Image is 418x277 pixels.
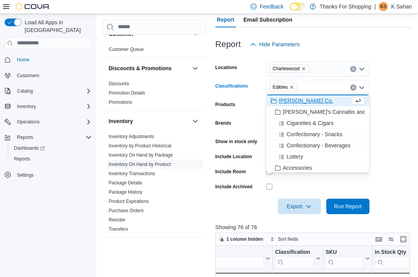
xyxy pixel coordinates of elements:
[14,71,92,80] span: Customers
[14,55,32,64] a: Home
[11,154,33,164] a: Reports
[17,88,33,94] span: Catalog
[266,162,369,174] button: Accessories
[215,138,257,145] label: Show in stock only
[109,199,149,204] a: Product Expirations
[301,66,306,71] button: Remove Charleswood from selection in this group
[102,45,206,57] div: Customer
[109,217,125,223] span: Reorder
[379,2,388,11] div: K Sahan
[14,86,36,96] button: Catalog
[290,3,306,11] input: Dark Mode
[269,64,309,73] span: Charleswood
[14,171,37,180] a: Settings
[14,102,39,111] button: Inventory
[17,73,39,79] span: Customers
[326,248,364,256] div: SKU
[374,2,376,11] p: |
[109,47,144,52] a: Customer Queue
[334,203,362,210] span: Run Report
[326,248,370,268] button: SKU
[375,248,417,268] button: In Stock Qty
[109,226,128,232] span: Transfers
[109,117,133,125] h3: Inventory
[287,153,303,160] span: Lottery
[109,180,142,186] a: Package Details
[216,235,266,244] button: 1 column hidden
[375,248,411,256] div: In Stock Qty
[359,66,365,72] button: Open list of options
[109,208,144,214] span: Purchase Orders
[267,235,301,244] button: Sort fields
[350,84,356,91] button: Clear input
[215,83,248,89] label: Classifications
[215,64,237,71] label: Locations
[266,129,369,140] button: Confectionary - Snacks
[14,117,92,127] span: Operations
[11,154,92,164] span: Reports
[2,169,95,180] button: Settings
[350,66,356,72] button: Clear input
[109,171,155,177] span: Inventory Transactions
[109,208,144,213] a: Purchase Orders
[273,65,300,73] span: Charleswood
[109,100,132,105] a: Promotions
[121,248,264,256] div: Product
[2,132,95,143] button: Reports
[14,117,43,127] button: Operations
[14,86,92,96] span: Catalog
[191,29,200,39] button: Customer
[375,248,411,268] div: In Stock Qty
[109,180,142,186] span: Package Details
[14,133,92,142] span: Reports
[109,117,189,125] button: Inventory
[260,3,283,10] span: Feedback
[14,102,92,111] span: Inventory
[320,2,371,11] p: Thanks For Shopping
[109,90,145,96] a: Promotion Details
[17,172,34,178] span: Settings
[109,81,129,86] a: Discounts
[259,41,300,48] span: Hide Parameters
[191,64,200,73] button: Discounts & Promotions
[22,19,92,34] span: Load All Apps in [GEOGRAPHIC_DATA]
[278,236,298,242] span: Sort fields
[109,162,171,167] a: Inventory On Hand by Product
[2,101,95,112] button: Inventory
[266,151,369,162] button: Lottery
[102,132,206,237] div: Inventory
[11,144,48,153] a: Dashboards
[399,235,408,244] button: Enter fullscreen
[109,64,189,72] button: Discounts & Promotions
[287,119,333,127] span: Cigarettes & Cigars
[14,55,92,64] span: Home
[109,198,149,204] span: Product Expirations
[109,189,142,195] a: Package History
[278,199,321,214] button: Export
[109,143,171,149] span: Inventory by Product Historical
[109,133,154,140] span: Inventory Adjustments
[102,79,206,110] div: Discounts & Promotions
[386,235,396,244] button: Display options
[266,118,369,129] button: Cigarettes & Cigars
[109,64,171,72] h3: Discounts & Promotions
[109,46,144,52] span: Customer Queue
[2,86,95,96] button: Catalog
[215,223,412,231] p: Showing 76 of 76
[17,134,33,140] span: Reports
[227,236,263,242] span: 1 column hidden
[215,169,246,175] label: Include Room
[269,83,297,91] span: Edibles
[14,133,36,142] button: Reports
[380,2,386,11] span: KS
[109,152,173,158] span: Inventory On Hand by Package
[266,140,369,151] button: Confectionary - Beverages
[15,3,50,10] img: Cova
[215,40,241,49] h3: Report
[374,235,383,244] button: Keyboard shortcuts
[247,37,303,52] button: Hide Parameters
